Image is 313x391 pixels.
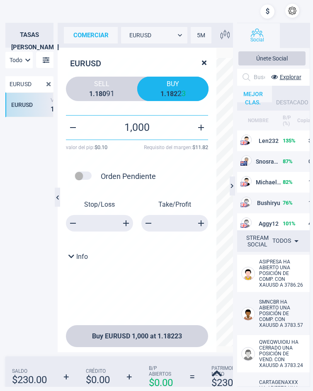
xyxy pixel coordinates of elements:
[234,151,282,172] td: Snosrapcj
[141,200,209,208] p: Take/Profit
[189,371,195,383] strong: =
[240,161,247,166] img: AU flag
[101,172,156,181] div: Orden Pendiente
[86,368,110,374] span: Crédito
[5,76,40,92] input: Buscar
[211,377,246,389] strong: $ 230.00
[86,374,110,386] strong: $ 0.00
[280,74,301,80] span: Explorar
[192,144,208,150] strong: $ 11.82
[170,90,174,98] strong: 8
[272,234,301,248] div: Todos
[234,111,282,130] th: NOMBRE
[144,144,208,150] span: Requisito del margen :
[95,144,107,150] strong: $ 0.10
[12,368,47,374] span: Saldo
[160,90,164,98] strong: 1
[164,90,166,98] strong: .
[272,94,310,111] div: DESTACADO
[51,105,54,113] strong: 1
[66,252,90,261] button: Info
[234,23,280,48] button: Social
[265,71,301,83] button: Explorar
[256,55,288,62] span: Únete Social
[234,86,272,102] div: MEJOR CLAS.
[211,365,246,377] span: Patrimonio Neto
[283,158,293,164] strong: 87 %
[259,259,303,288] span: Asipresa HA ABIERTO UNA POSICIÓN DE COMP. CON XAUUSD A 3786.26
[110,89,114,98] strong: 1
[234,172,282,193] td: Michael232
[126,371,132,383] strong: +
[234,213,282,234] td: Aggy12
[92,332,182,340] span: Buy EURUSD 1,000 at 1.18223
[72,80,131,88] span: Sell
[149,377,173,389] strong: $ 0.00
[5,52,33,68] div: Todo
[149,365,173,377] span: B/P Abiertos
[259,339,303,368] span: qweqwuioiu HA CERRADO UNA POSICIÓN DE VEND. CON XAUUSD A 3783.24
[64,27,118,43] div: comerciar
[51,97,84,103] span: Venta
[143,80,202,88] span: Buy
[234,130,282,151] td: Len232
[240,223,247,228] img: GB flag
[66,200,133,208] p: Stop/Loss
[76,253,88,261] span: Info
[95,90,99,98] strong: 1
[282,111,296,130] th: B/P (%)
[177,89,182,98] strong: 2
[93,90,95,98] strong: .
[5,92,53,368] div: grid
[283,179,293,185] strong: 82 %
[254,71,264,84] input: Buscar
[6,4,51,49] img: sirix
[12,374,47,386] strong: $ 230.00
[240,140,247,145] img: US flag
[240,182,247,186] img: US flag
[63,371,69,383] strong: +
[66,325,208,347] button: Buy EURUSD 1,000 at 1.18223
[99,90,102,98] strong: 8
[5,23,53,48] h2: Tasas [PERSON_NAME]
[283,200,293,206] strong: 76 %
[166,90,170,98] strong: 1
[259,299,303,328] span: smncbr HA ABIERTO UNA POSICIÓN DE COMP. CON XAUUSD A 3783.57
[283,220,296,227] strong: 101 %
[70,167,97,186] div: pending order
[283,138,296,144] strong: 135 %
[121,27,187,43] div: EURUSD
[102,90,106,98] strong: 0
[66,55,208,68] h2: EURUSD
[182,89,186,98] strong: 3
[191,27,211,43] div: 5M
[238,51,305,65] button: Únete Social
[66,144,107,150] span: valor del pip :
[89,90,93,98] strong: 1
[106,89,110,98] strong: 9
[240,203,247,207] img: US flag
[11,101,49,108] div: EURUSD
[243,234,272,248] div: STREAM SOCIAL
[250,37,264,43] span: Social
[174,90,177,98] strong: 2
[234,193,282,213] td: Bushiryu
